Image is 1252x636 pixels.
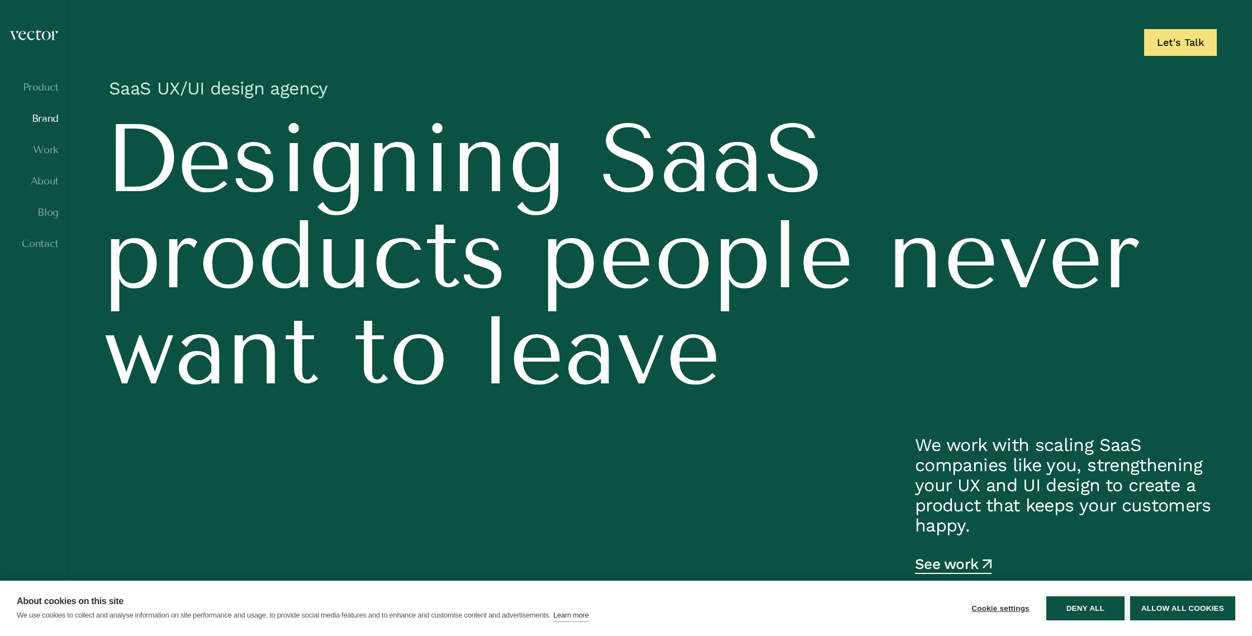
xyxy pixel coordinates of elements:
span: Designing [103,111,566,207]
a: Blog [9,207,59,218]
strong: About cookies on this site [17,596,124,606]
a: Work [9,144,59,155]
span: SaaS [600,111,824,207]
span: people [540,207,854,303]
button: Cookie settings [960,596,1041,620]
span: to [353,303,448,399]
span: products [103,207,507,303]
a: See work [915,558,992,574]
a: Contact [9,238,59,249]
span: want [103,303,319,399]
h1: SaaS UX/UI design agency [103,72,1217,111]
span: never [888,207,1140,303]
button: Allow all cookies [1130,596,1235,620]
a: Brand [9,113,59,124]
a: Product [9,82,59,93]
a: Let's Talk [1144,29,1217,56]
button: Deny all [1046,596,1125,620]
a: Learn more [553,609,589,622]
p: We work with scaling SaaS companies like you, strengthening your UX and UI design to create a pro... [915,435,1217,535]
a: About [9,175,59,187]
p: We use cookies to collect and analyse information on site performance and usage, to provide socia... [17,611,551,619]
span: leave [482,303,721,399]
